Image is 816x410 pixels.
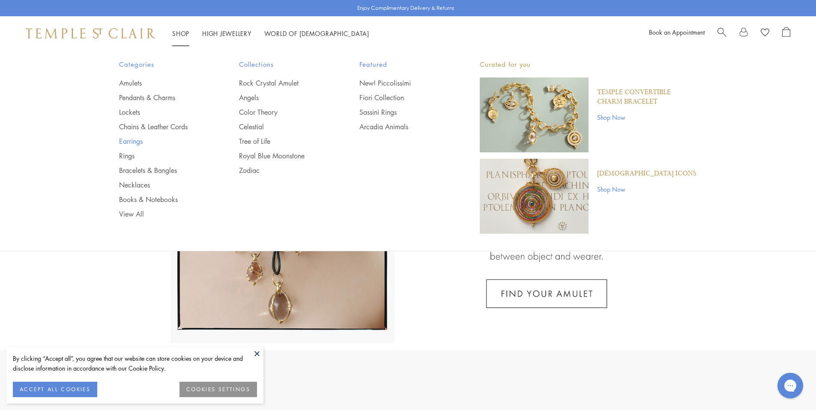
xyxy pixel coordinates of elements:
a: Rings [119,151,205,160]
a: Amulets [119,78,205,88]
a: Rock Crystal Amulet [239,78,325,88]
a: [DEMOGRAPHIC_DATA] Icons [597,169,696,178]
a: Open Shopping Bag [782,27,790,40]
a: Bracelets & Bangles [119,166,205,175]
a: High JewelleryHigh Jewellery [202,29,251,38]
a: View Wishlist [761,27,769,40]
a: Chains & Leather Cords [119,122,205,131]
a: World of [DEMOGRAPHIC_DATA]World of [DEMOGRAPHIC_DATA] [264,29,369,38]
a: Search [717,27,726,40]
div: By clicking “Accept all”, you agree that our website can store cookies on your device and disclos... [13,354,257,373]
span: Collections [239,59,325,70]
a: New! Piccolissimi [359,78,445,88]
a: Earrings [119,137,205,146]
a: Sassini Rings [359,107,445,117]
a: Fiori Collection [359,93,445,102]
a: Shop Now [597,184,696,194]
p: Enjoy Complimentary Delivery & Returns [357,4,454,12]
a: View All [119,209,205,219]
a: Tree of Life [239,137,325,146]
iframe: Gorgias live chat messenger [773,370,807,401]
a: Zodiac [239,166,325,175]
span: Categories [119,59,205,70]
img: Temple St. Clair [26,28,155,39]
a: Books & Notebooks [119,195,205,204]
p: Curated for you [480,59,697,70]
a: Necklaces [119,180,205,190]
a: Pendants & Charms [119,93,205,102]
span: Featured [359,59,445,70]
a: Arcadia Animals [359,122,445,131]
button: COOKIES SETTINGS [179,382,257,397]
a: Temple Convertible Charm Bracelet [597,88,697,107]
a: ShopShop [172,29,189,38]
a: Lockets [119,107,205,117]
a: Celestial [239,122,325,131]
nav: Main navigation [172,28,369,39]
a: Royal Blue Moonstone [239,151,325,160]
a: Color Theory [239,107,325,117]
a: Book an Appointment [649,28,705,36]
a: Shop Now [597,113,697,122]
a: Angels [239,93,325,102]
button: ACCEPT ALL COOKIES [13,382,97,397]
